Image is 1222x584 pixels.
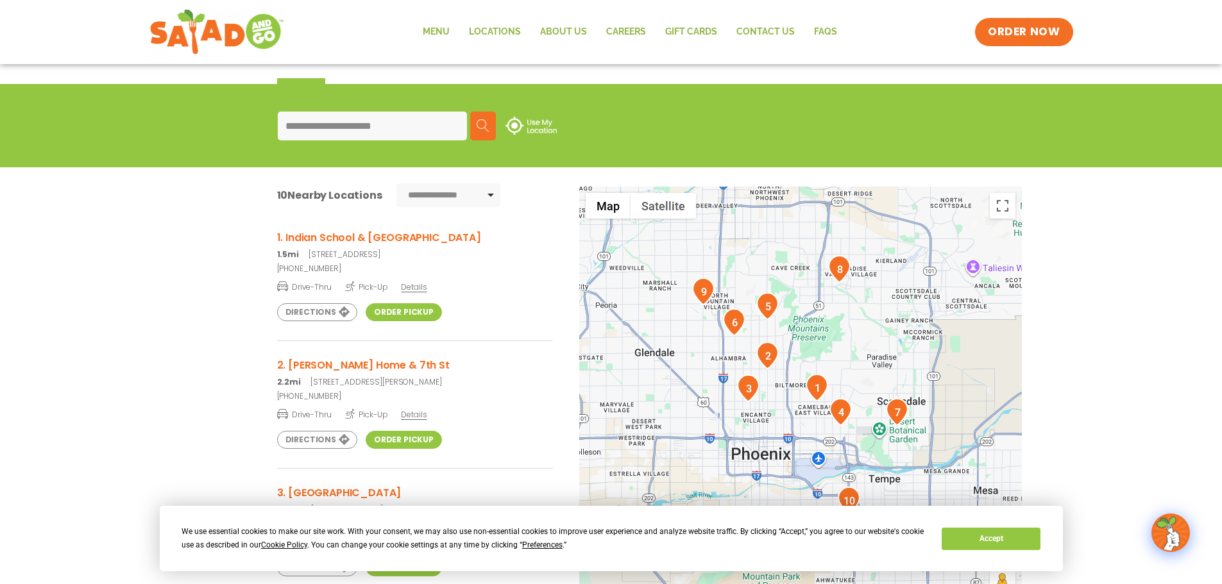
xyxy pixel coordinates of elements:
strong: 3.4mi [277,504,301,515]
span: Details [401,409,427,420]
div: Nearby Locations [277,187,382,203]
a: Directions [277,303,357,321]
a: Drive-Thru Pick-Up Details [277,405,553,421]
button: Toggle fullscreen view [990,193,1015,219]
span: Drive-Thru [277,280,332,293]
div: 4 [829,398,852,426]
img: new-SAG-logo-768×292 [149,6,285,58]
button: Show satellite imagery [631,193,696,219]
div: 1 [806,374,828,401]
a: Drive-Thru Pick-Up Details [277,277,553,293]
p: [STREET_ADDRESS] [277,504,553,515]
a: [PHONE_NUMBER] [277,263,553,274]
div: 7 [886,398,908,426]
span: 10 [277,188,288,203]
a: Order Pickup [366,431,442,449]
a: Locations [459,17,530,47]
a: ORDER NOW [975,18,1073,46]
a: 2. [PERSON_NAME] Home & 7th St 2.2mi[STREET_ADDRESS][PERSON_NAME] [277,357,553,388]
a: 1. Indian School & [GEOGRAPHIC_DATA] 1.5mi[STREET_ADDRESS] [277,229,553,260]
div: 8 [828,255,851,283]
div: 3 [737,374,760,402]
span: Preferences [522,540,563,549]
h3: 2. [PERSON_NAME] Home & 7th St [277,357,553,373]
strong: 2.2mi [277,376,301,387]
div: 2 [756,342,779,369]
a: FAQs [804,17,847,47]
img: wpChatIcon [1153,515,1189,551]
div: 5 [756,292,779,320]
a: Contact Us [727,17,804,47]
button: Show street map [586,193,631,219]
a: Careers [597,17,656,47]
img: search.svg [477,119,489,132]
img: use-location.svg [505,117,557,135]
div: Cookie Consent Prompt [160,506,1063,571]
h3: 1. Indian School & [GEOGRAPHIC_DATA] [277,229,553,246]
strong: 1.5mi [277,249,299,260]
button: Accept [942,528,1040,550]
div: 10 [838,487,860,514]
a: Directions [277,431,357,449]
span: Pick-Up [345,408,388,421]
a: Menu [413,17,459,47]
a: 3. [GEOGRAPHIC_DATA] 3.4mi[STREET_ADDRESS] [277,485,553,515]
div: We use essential cookies to make our site work. With your consent, we may also use non-essential ... [182,525,926,552]
span: Cookie Policy [261,540,307,549]
a: About Us [530,17,597,47]
span: Drive-Thru [277,408,332,421]
p: [STREET_ADDRESS][PERSON_NAME] [277,376,553,388]
h3: 3. [GEOGRAPHIC_DATA] [277,485,553,501]
span: Pick-Up [345,280,388,293]
a: GIFT CARDS [656,17,727,47]
a: [PHONE_NUMBER] [277,390,553,402]
p: [STREET_ADDRESS] [277,249,553,260]
a: Order Pickup [366,303,442,321]
span: ORDER NOW [988,24,1060,40]
div: 6 [723,308,745,336]
div: 9 [692,278,715,305]
span: Details [401,281,427,292]
nav: Menu [413,17,847,47]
